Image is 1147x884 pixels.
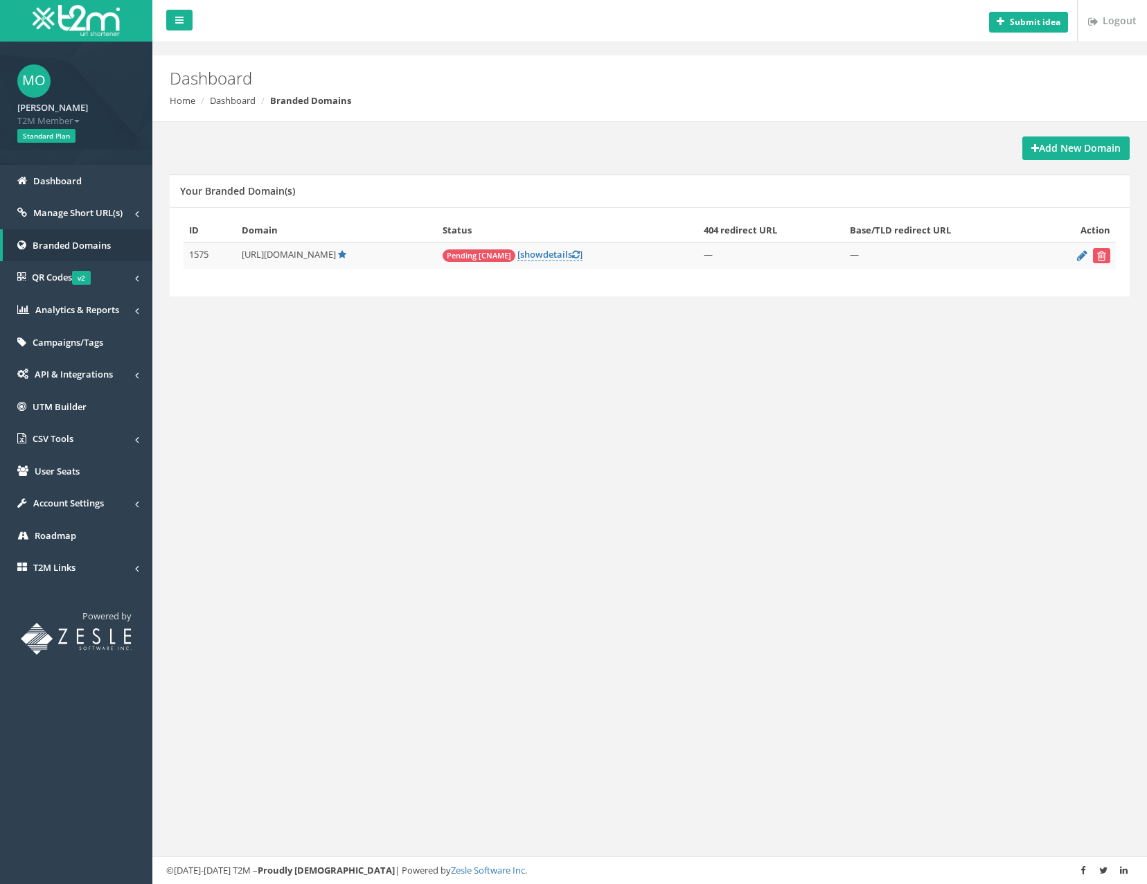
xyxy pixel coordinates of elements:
strong: [PERSON_NAME] [17,101,88,114]
span: Manage Short URL(s) [33,206,123,219]
span: Roadmap [35,529,76,542]
a: Add New Domain [1022,136,1130,160]
span: CSV Tools [33,432,73,445]
span: MO [17,64,51,98]
a: Zesle Software Inc. [451,864,527,876]
th: ID [184,218,236,242]
span: Branded Domains [33,239,111,251]
span: Campaigns/Tags [33,336,103,348]
span: show [520,248,543,260]
span: QR Codes [32,271,91,283]
img: T2M [33,5,120,36]
span: Account Settings [33,497,104,509]
span: T2M Links [33,561,75,574]
span: Powered by [82,610,132,622]
td: — [844,242,1039,269]
span: Dashboard [33,175,82,187]
td: — [698,242,844,269]
th: Status [437,218,699,242]
b: Submit idea [1010,16,1060,28]
span: Pending [CNAME] [443,249,515,262]
strong: Proudly [DEMOGRAPHIC_DATA] [258,864,395,876]
strong: Branded Domains [270,94,351,107]
a: Home [170,94,195,107]
h5: Your Branded Domain(s) [180,186,295,196]
span: API & Integrations [35,368,113,380]
th: 404 redirect URL [698,218,844,242]
span: User Seats [35,465,80,477]
a: Dashboard [210,94,256,107]
span: Standard Plan [17,129,75,143]
th: Domain [236,218,436,242]
div: ©[DATE]-[DATE] T2M – | Powered by [166,864,1133,877]
img: T2M URL Shortener powered by Zesle Software Inc. [21,623,132,655]
h2: Dashboard [170,69,966,87]
button: Submit idea [989,12,1068,33]
span: v2 [72,271,91,285]
th: Base/TLD redirect URL [844,218,1039,242]
a: [showdetails] [517,248,583,261]
span: [URL][DOMAIN_NAME] [242,248,336,260]
td: 1575 [184,242,236,269]
a: Default [338,248,346,260]
span: Analytics & Reports [35,303,119,316]
strong: Add New Domain [1031,141,1121,154]
a: [PERSON_NAME] T2M Member [17,98,135,127]
th: Action [1039,218,1116,242]
span: T2M Member [17,114,135,127]
span: UTM Builder [33,400,87,413]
